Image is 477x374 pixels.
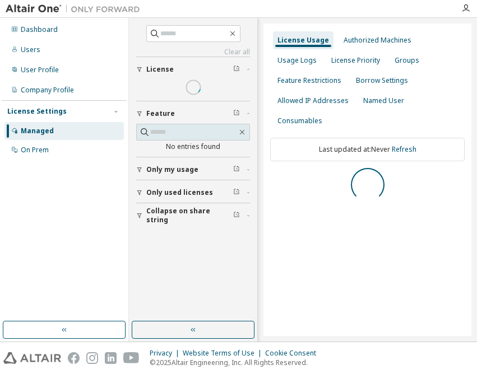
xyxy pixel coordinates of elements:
[6,3,146,15] img: Altair One
[21,127,54,135] div: Managed
[21,45,40,54] div: Users
[270,138,465,161] div: Last updated at: Never
[146,188,213,197] span: Only used licenses
[392,144,416,154] a: Refresh
[68,352,80,364] img: facebook.svg
[277,76,341,85] div: Feature Restrictions
[136,157,250,182] button: Only my usage
[344,36,411,45] div: Authorized Machines
[265,349,323,358] div: Cookie Consent
[356,76,408,85] div: Borrow Settings
[233,211,240,220] span: Clear filter
[146,165,198,174] span: Only my usage
[331,56,380,65] div: License Priority
[277,96,349,105] div: Allowed IP Addresses
[136,101,250,126] button: Feature
[123,352,140,364] img: youtube.svg
[105,352,117,364] img: linkedin.svg
[3,352,61,364] img: altair_logo.svg
[277,36,329,45] div: License Usage
[233,65,240,74] span: Clear filter
[136,57,250,82] button: License
[233,165,240,174] span: Clear filter
[233,188,240,197] span: Clear filter
[277,116,322,125] div: Consumables
[136,203,250,228] button: Collapse on share string
[183,349,265,358] div: Website Terms of Use
[277,56,317,65] div: Usage Logs
[21,25,58,34] div: Dashboard
[395,56,419,65] div: Groups
[136,142,250,151] div: No entries found
[146,207,233,225] span: Collapse on share string
[21,86,74,95] div: Company Profile
[233,109,240,118] span: Clear filter
[150,358,323,367] p: © 2025 Altair Engineering, Inc. All Rights Reserved.
[136,180,250,205] button: Only used licenses
[86,352,98,364] img: instagram.svg
[363,96,404,105] div: Named User
[146,109,175,118] span: Feature
[150,349,183,358] div: Privacy
[7,107,67,116] div: License Settings
[21,66,59,74] div: User Profile
[136,48,250,57] a: Clear all
[21,146,49,155] div: On Prem
[146,65,174,74] span: License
